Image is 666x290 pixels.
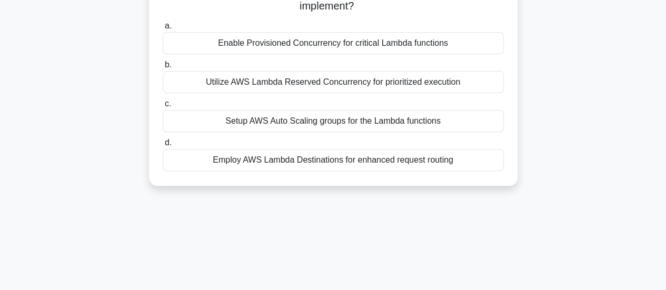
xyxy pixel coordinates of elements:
[165,60,172,69] span: b.
[163,32,504,54] div: Enable Provisioned Concurrency for critical Lambda functions
[165,138,172,147] span: d.
[165,99,171,108] span: c.
[163,149,504,171] div: Employ AWS Lambda Destinations for enhanced request routing
[163,71,504,93] div: Utilize AWS Lambda Reserved Concurrency for prioritized execution
[165,21,172,30] span: a.
[163,110,504,132] div: Setup AWS Auto Scaling groups for the Lambda functions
